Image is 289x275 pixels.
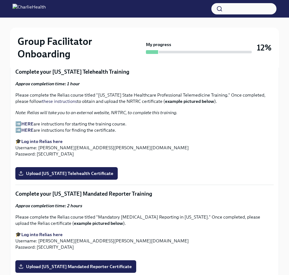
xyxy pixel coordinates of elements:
p: Complete your [US_STATE] Mandated Reporter Training [15,190,274,198]
p: Please complete the Relias course titled "[US_STATE] State Healthcare Professional Telemedicine T... [15,92,274,104]
p: 🎓 Username: [PERSON_NAME][EMAIL_ADDRESS][PERSON_NAME][DOMAIN_NAME] Password: [SECURITY_DATA] [15,231,274,250]
label: Upload [US_STATE] Mandated Reporter Certificate [15,260,136,273]
p: Please complete the Relias course titled "Mandatory [MEDICAL_DATA] Reporting in [US_STATE]." Once... [15,214,274,226]
label: Upload [US_STATE] Telehealth Certificate [15,167,118,180]
p: ➡️ are instructions for starting the training course. ➡️ are instructions for finding the certifi... [15,121,274,133]
p: Complete your [US_STATE] Telehealth Training [15,68,274,76]
h3: 12% [257,42,271,53]
strong: Approx completion time: 2 hours [15,203,82,209]
a: these instructions [42,98,77,104]
img: CharlieHealth [13,4,46,14]
a: Log into Relias here [21,232,63,237]
a: Log into Relias here [21,139,63,144]
em: Note: Relias will take you to an external website, NRTRC, to complete this training. [15,110,177,115]
strong: My progress [146,41,171,48]
strong: Approx completion time: 1 hour [15,81,80,87]
a: HERE [21,121,34,127]
strong: example pictured below [74,220,123,226]
h2: Group Facilitator Onboarding [18,35,143,60]
span: Upload [US_STATE] Mandated Reporter Certificate [20,263,132,270]
strong: example pictured below [165,98,214,104]
span: Upload [US_STATE] Telehealth Certificate [20,170,113,177]
p: 🎓 Username: [PERSON_NAME][EMAIL_ADDRESS][PERSON_NAME][DOMAIN_NAME] Password: [SECURITY_DATA] [15,138,274,157]
a: HERE [21,127,34,133]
